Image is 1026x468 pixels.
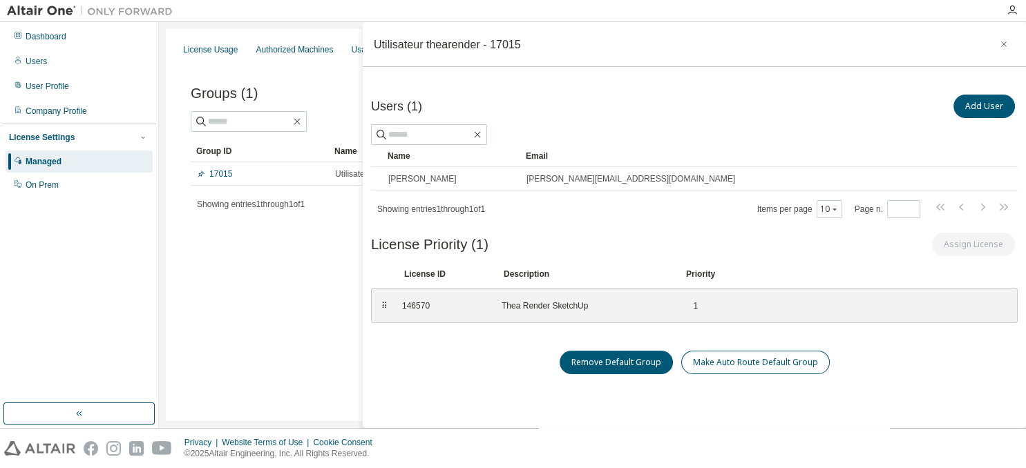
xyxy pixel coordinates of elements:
[526,145,990,167] div: Email
[334,140,496,162] div: Name
[820,204,839,215] button: 10
[184,437,222,448] div: Privacy
[371,99,422,114] span: Users (1)
[26,31,66,42] div: Dashboard
[560,351,673,374] button: Remove Default Group
[197,199,305,209] span: Showing entries 1 through 1 of 1
[380,300,388,311] div: ⠿
[106,441,121,456] img: instagram.svg
[404,269,487,280] div: License ID
[402,300,485,311] div: 146570
[26,81,69,92] div: User Profile
[256,44,333,55] div: Authorized Machines
[377,204,485,214] span: Showing entries 1 through 1 of 1
[681,351,830,374] button: Make Auto Route Default Group
[197,168,232,179] a: 17015
[152,441,172,456] img: youtube.svg
[504,269,669,280] div: Description
[7,4,180,18] img: Altair One
[388,173,457,184] span: [PERSON_NAME]
[183,44,238,55] div: License Usage
[351,44,395,55] div: Usage Logs
[84,441,98,456] img: facebook.svg
[4,441,75,456] img: altair_logo.svg
[686,269,715,280] div: Priority
[374,39,521,50] div: Utilisateur thearender - 17015
[222,437,313,448] div: Website Terms of Use
[684,300,698,311] div: 1
[502,300,667,311] div: Thea Render SketchUp
[526,173,735,184] span: [PERSON_NAME][EMAIL_ADDRESS][DOMAIN_NAME]
[26,156,61,167] div: Managed
[313,437,380,448] div: Cookie Consent
[26,56,47,67] div: Users
[196,140,323,162] div: Group ID
[335,168,415,179] span: Utilisateur thearender
[932,233,1015,256] button: Assign License
[757,200,842,218] span: Items per page
[371,237,488,253] span: License Priority (1)
[191,86,258,101] span: Groups (1)
[855,200,920,218] span: Page n.
[26,179,59,191] div: On Prem
[388,145,515,167] div: Name
[953,95,1015,118] button: Add User
[129,441,144,456] img: linkedin.svg
[9,132,75,143] div: License Settings
[26,106,87,117] div: Company Profile
[184,448,381,460] p: © 2025 Altair Engineering, Inc. All Rights Reserved.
